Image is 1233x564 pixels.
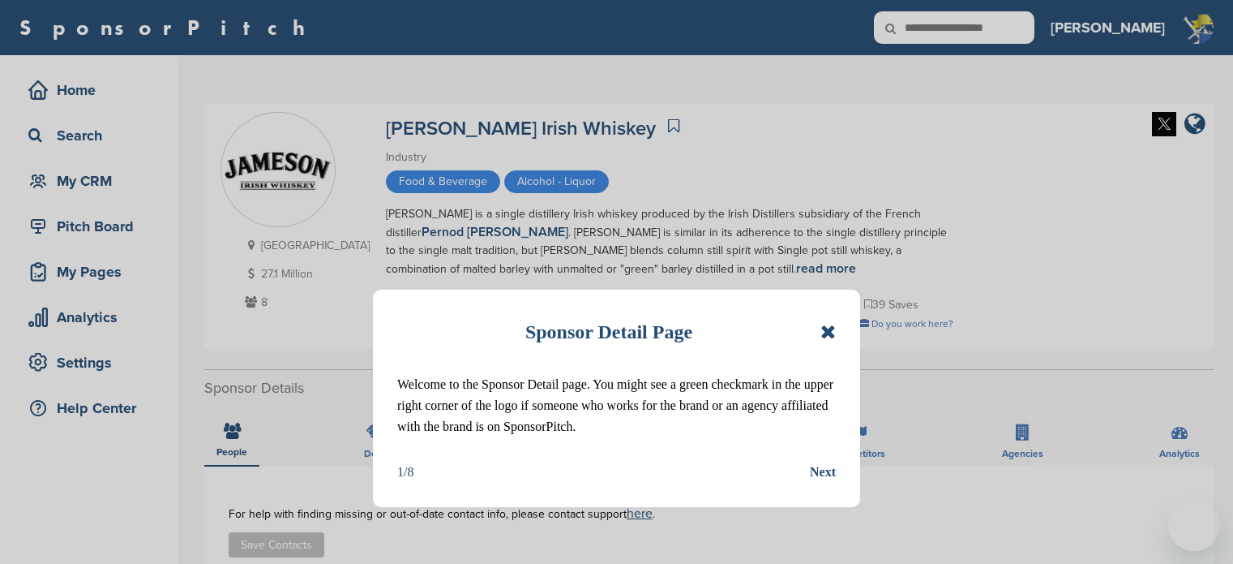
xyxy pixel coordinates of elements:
div: 1/8 [397,462,413,483]
button: Next [810,462,836,483]
iframe: Button to launch messaging window [1168,499,1220,551]
p: Welcome to the Sponsor Detail page. You might see a green checkmark in the upper right corner of ... [397,374,836,437]
h1: Sponsor Detail Page [525,314,692,350]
